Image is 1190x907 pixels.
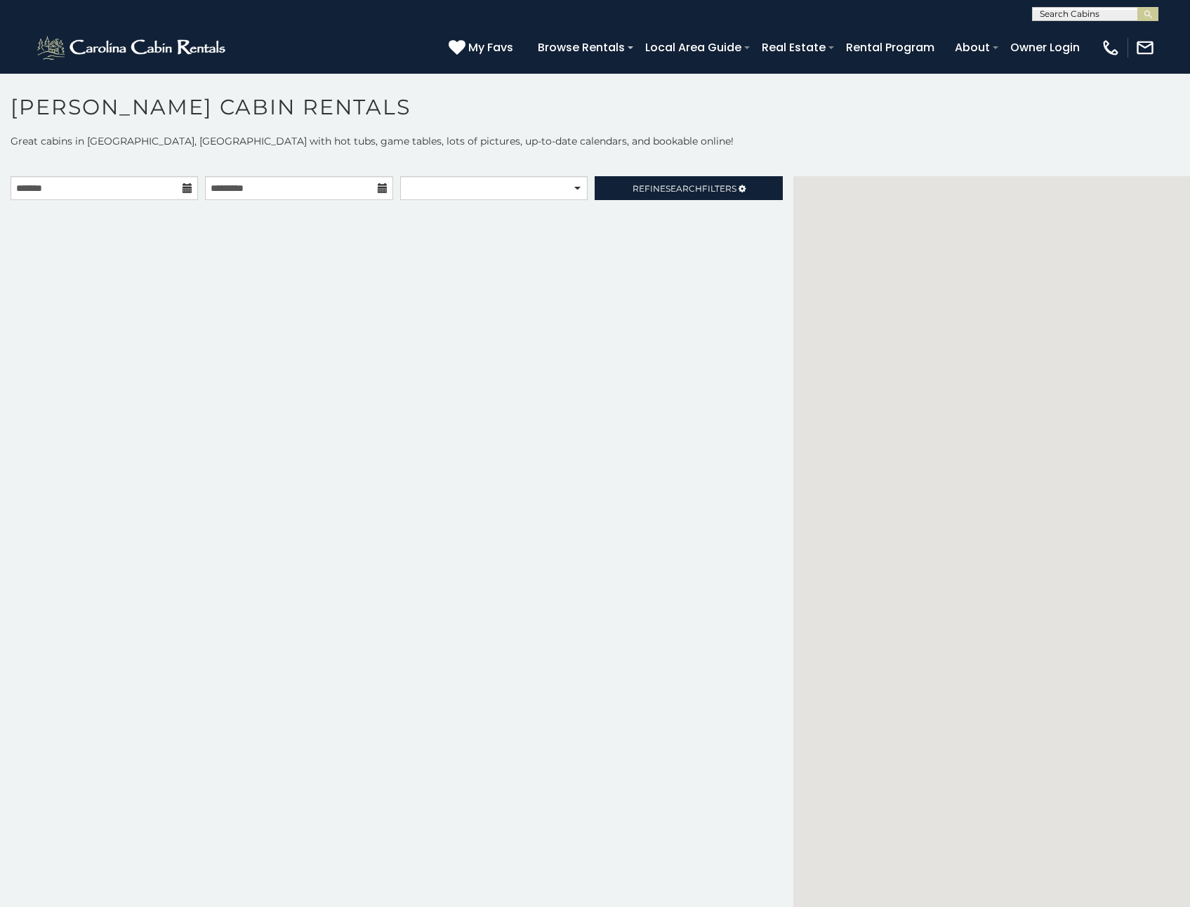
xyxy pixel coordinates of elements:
a: Real Estate [755,35,833,60]
span: Search [666,183,702,194]
span: My Favs [468,39,513,56]
span: Refine Filters [633,183,736,194]
img: phone-regular-white.png [1101,38,1120,58]
a: Rental Program [839,35,941,60]
img: mail-regular-white.png [1135,38,1155,58]
img: White-1-2.png [35,34,230,62]
a: Owner Login [1003,35,1087,60]
a: About [948,35,997,60]
a: My Favs [449,39,517,57]
a: Browse Rentals [531,35,632,60]
a: Local Area Guide [638,35,748,60]
a: RefineSearchFilters [595,176,782,200]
